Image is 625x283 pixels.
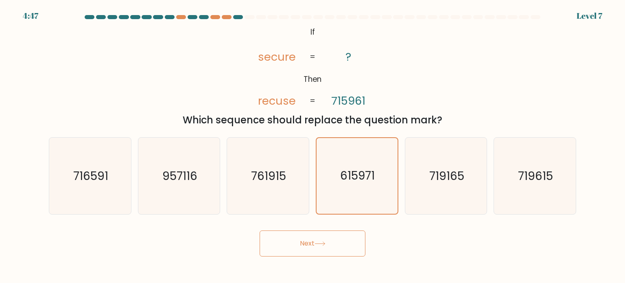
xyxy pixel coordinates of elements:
text: 957116 [162,167,197,184]
tspan: recuse [258,93,295,108]
tspan: = [310,51,315,62]
tspan: ? [345,49,351,64]
tspan: = [310,96,315,107]
text: 719165 [429,167,464,184]
svg: @import url('[URL][DOMAIN_NAME]); [244,24,381,110]
tspan: If [310,26,315,37]
text: 719615 [518,167,553,184]
tspan: secure [258,49,295,64]
text: 761915 [251,167,286,184]
tspan: 715961 [331,93,365,108]
text: 615971 [341,168,375,184]
div: 4:47 [23,10,38,22]
button: Next [260,230,365,257]
tspan: Then [304,74,322,85]
div: Level 7 [577,10,602,22]
text: 716591 [73,167,108,184]
div: Which sequence should replace the question mark? [54,113,571,127]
